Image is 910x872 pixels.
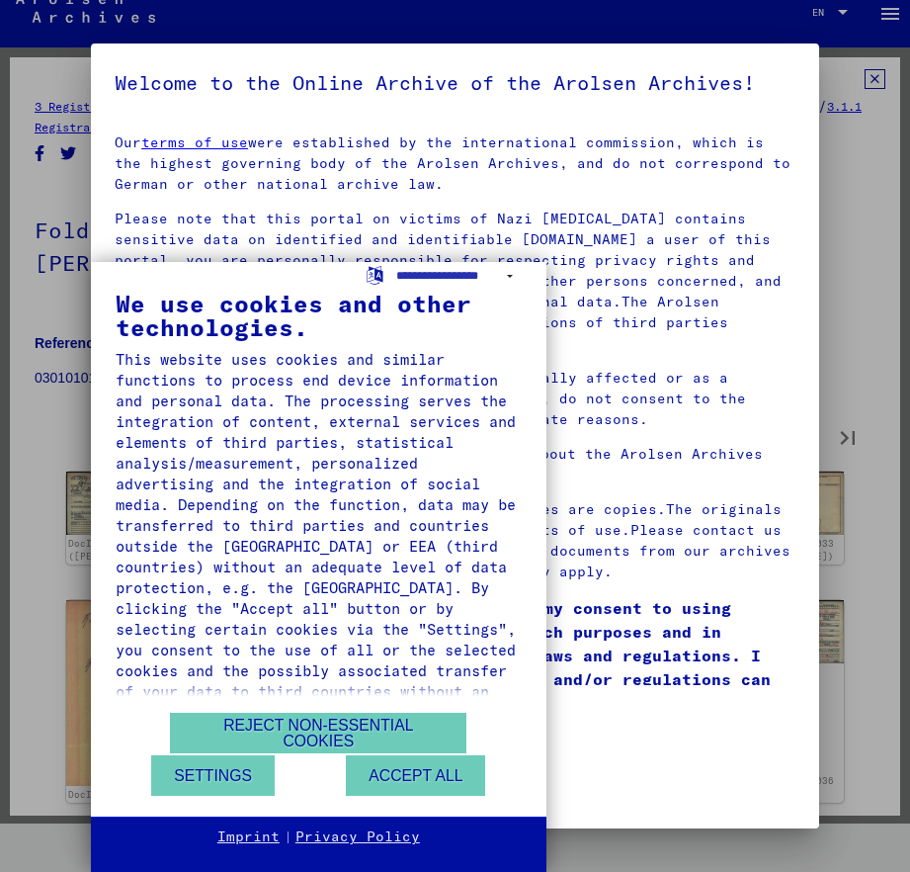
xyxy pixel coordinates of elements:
a: Imprint [217,828,280,847]
div: We use cookies and other technologies. [116,292,522,339]
a: Privacy Policy [295,828,420,847]
div: This website uses cookies and similar functions to process end device information and personal da... [116,349,522,723]
button: Accept all [346,755,485,796]
button: Reject non-essential cookies [170,713,466,753]
button: Settings [151,755,275,796]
